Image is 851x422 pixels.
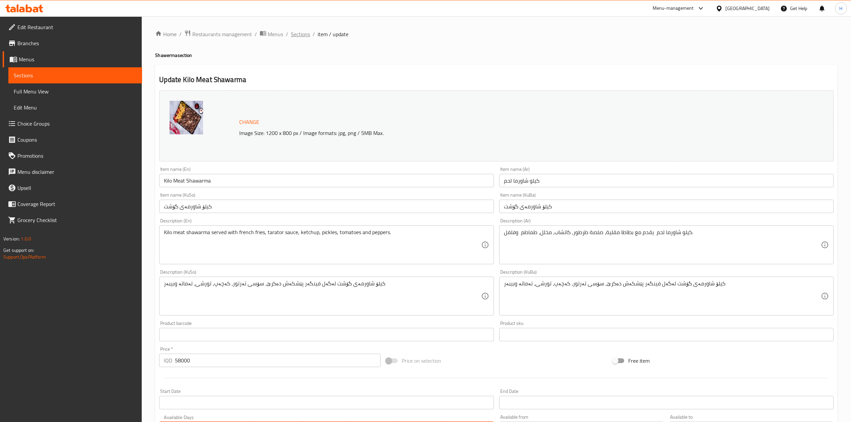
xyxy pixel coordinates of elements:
a: Coverage Report [3,196,142,212]
span: Version: [3,234,20,243]
span: Restaurants management [192,30,252,38]
a: Restaurants management [184,30,252,39]
textarea: کیلۆ شاورمەى گۆشت لەگەل فینگەر پێشكەش دەکرێ، سۆسی تەرتور، کەچەپ، تورشی، تەماتە وبیبەر [164,280,481,312]
span: Menu disclaimer [17,168,137,176]
a: Choice Groups [3,116,142,132]
p: IQD [164,356,172,364]
a: Full Menu View [8,83,142,99]
span: Coupons [17,136,137,144]
a: Grocery Checklist [3,212,142,228]
a: Sections [8,67,142,83]
span: Grocery Checklist [17,216,137,224]
div: Menu-management [653,4,694,12]
li: / [255,30,257,38]
a: Upsell [3,180,142,196]
li: / [286,30,288,38]
div: [GEOGRAPHIC_DATA] [725,5,770,12]
li: / [313,30,315,38]
a: Promotions [3,148,142,164]
a: Home [155,30,177,38]
span: Edit Menu [14,103,137,112]
span: Change [239,117,259,127]
input: Enter name En [159,174,494,187]
span: Upsell [17,184,137,192]
a: Branches [3,35,142,51]
nav: breadcrumb [155,30,838,39]
img: Stars_Meal__%D9%83%D9%8A%D9%84%D9%88_%D8%B4%D8%A7%D9%88%D8%B1%D9%85%D8%A7_%D9%8463882222826026040... [170,101,203,134]
span: 1.0.0 [21,234,31,243]
a: Edit Restaurant [3,19,142,35]
span: H [839,5,842,12]
a: Support.OpsPlatform [3,253,46,261]
a: Coupons [3,132,142,148]
p: Image Size: 1200 x 800 px / Image formats: jpg, png / 5MB Max. [237,129,727,137]
button: Change [237,115,262,129]
span: Full Menu View [14,87,137,95]
span: Menus [268,30,283,38]
span: Branches [17,39,137,47]
span: item / update [318,30,348,38]
h2: Update Kilo Meat Shawarma [159,75,834,85]
a: Edit Menu [8,99,142,116]
span: Edit Restaurant [17,23,137,31]
input: Enter name KuSo [159,200,494,213]
input: Enter name Ar [499,174,834,187]
span: Price on selection [402,357,441,365]
textarea: کیلۆ شاورمەى گۆشت لەگەل فینگەر پێشكەش دەکرێ، سۆسی تەرتور، کەچەپ، تورشی، تەماتە وبیبەر [504,280,821,312]
textarea: كيلو شاورما لحم يقدم مع بطاطا مقلية، صلصة طرطور، كاتشاب، مخلل، طماطم وفلفل. [504,229,821,261]
li: / [179,30,182,38]
span: Get support on: [3,246,34,255]
a: Menus [260,30,283,39]
span: Promotions [17,152,137,160]
a: Menus [3,51,142,67]
input: Please enter price [175,354,380,367]
span: Choice Groups [17,120,137,128]
h4: Shawerma section [155,52,838,59]
input: Please enter product sku [499,328,834,341]
span: Free item [628,357,650,365]
input: Please enter product barcode [159,328,494,341]
span: Menus [19,55,137,63]
textarea: Kilo meat shawarma served with french fries, tarator sauce, ketchup, pickles, tomatoes and peppers. [164,229,481,261]
span: Coverage Report [17,200,137,208]
input: Enter name KuBa [499,200,834,213]
a: Menu disclaimer [3,164,142,180]
span: Sections [14,71,137,79]
a: Sections [291,30,310,38]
